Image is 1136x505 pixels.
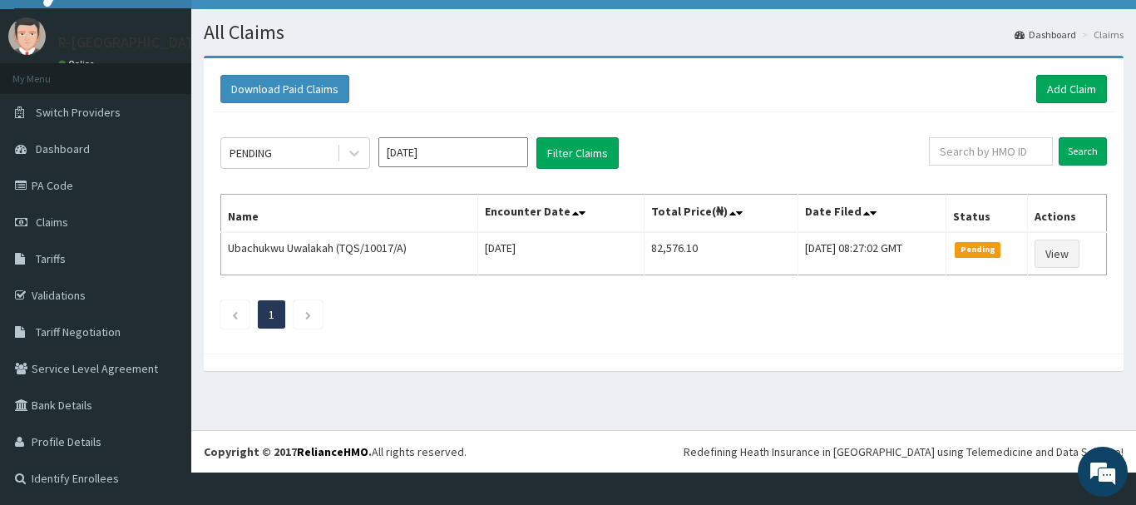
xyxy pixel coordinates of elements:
span: Tariff Negotiation [36,324,121,339]
span: Tariffs [36,251,66,266]
input: Select Month and Year [378,137,528,167]
footer: All rights reserved. [191,430,1136,473]
td: [DATE] 08:27:02 GMT [798,232,946,275]
th: Actions [1028,195,1107,233]
a: Next page [304,307,312,322]
span: Claims [36,215,68,230]
img: User Image [8,17,46,55]
a: Page 1 is your current page [269,307,274,322]
a: Online [58,58,98,70]
span: Dashboard [36,141,90,156]
span: Switch Providers [36,105,121,120]
th: Total Price(₦) [644,195,798,233]
a: View [1035,240,1079,268]
h1: All Claims [204,22,1124,43]
th: Name [221,195,478,233]
a: RelianceHMO [297,444,368,459]
td: 82,576.10 [644,232,798,275]
a: Add Claim [1036,75,1107,103]
th: Status [946,195,1028,233]
th: Date Filed [798,195,946,233]
button: Filter Claims [536,137,619,169]
span: Pending [955,242,1000,257]
a: Previous page [231,307,239,322]
strong: Copyright © 2017 . [204,444,372,459]
p: R-[GEOGRAPHIC_DATA] [58,35,208,50]
input: Search by HMO ID [929,137,1053,166]
button: Download Paid Claims [220,75,349,103]
a: Dashboard [1015,27,1076,42]
li: Claims [1078,27,1124,42]
td: Ubachukwu Uwalakah (TQS/10017/A) [221,232,478,275]
th: Encounter Date [478,195,645,233]
td: [DATE] [478,232,645,275]
div: PENDING [230,145,272,161]
div: Redefining Heath Insurance in [GEOGRAPHIC_DATA] using Telemedicine and Data Science! [684,443,1124,460]
input: Search [1059,137,1107,166]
